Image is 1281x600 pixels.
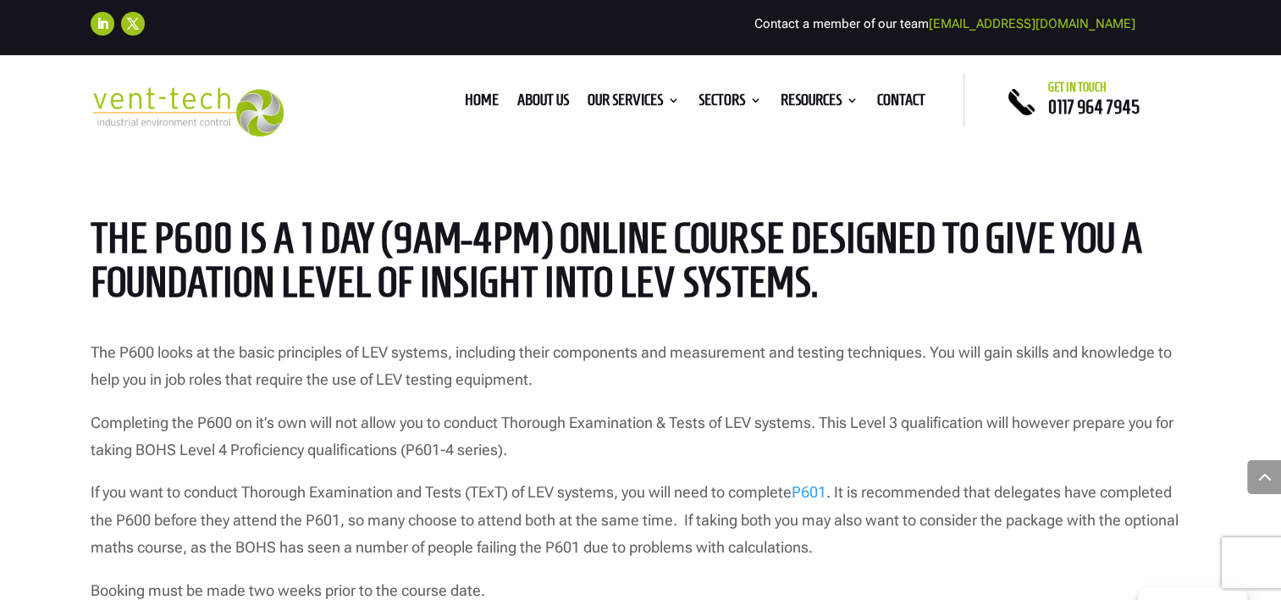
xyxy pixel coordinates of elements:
img: 2023-09-27T08_35_16.549ZVENT-TECH---Clear-background [91,87,284,137]
a: [EMAIL_ADDRESS][DOMAIN_NAME] [929,16,1135,31]
a: P601 [792,483,826,501]
span: Get in touch [1048,81,1107,94]
p: The P600 looks at the basic principles of LEV systems, including their components and measurement... [91,339,1191,409]
a: Sectors [698,94,762,113]
a: Our Services [588,94,680,113]
p: If you want to conduct Thorough Examination and Tests (TExT) of LEV systems, you will need to com... [91,479,1191,576]
a: 0117 964 7945 [1048,97,1140,117]
span: Contact a member of our team [754,16,1135,31]
a: Contact [877,94,925,113]
a: About us [517,94,569,113]
p: Completing the P600 on it’s own will not allow you to conduct Thorough Examination & Tests of LEV... [91,409,1191,480]
a: Follow on LinkedIn [91,12,114,36]
a: Follow on X [121,12,145,36]
a: Resources [781,94,859,113]
a: Home [465,94,499,113]
span: The P600 is a 1 day (9am-4pm) ONLINE course designed to give you a foundation level of insight in... [91,214,1142,306]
